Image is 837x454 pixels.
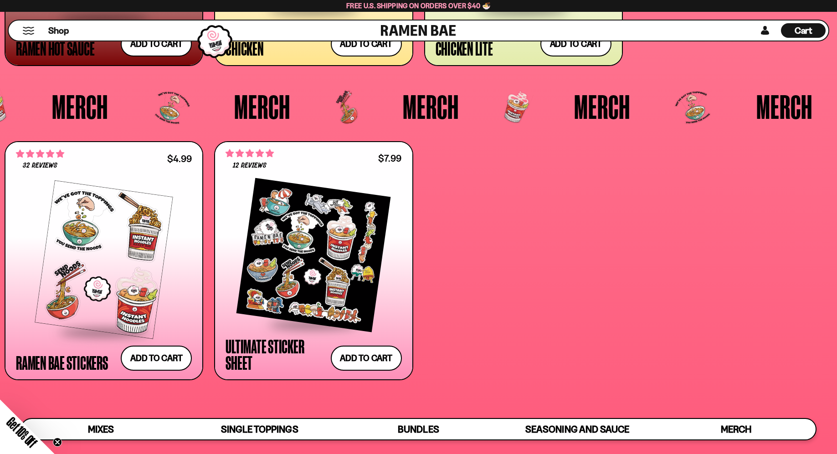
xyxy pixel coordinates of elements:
button: Close teaser [53,438,62,447]
a: Seasoning and Sauce [498,419,657,439]
span: Bundles [398,423,439,435]
a: Cart [781,20,826,41]
button: Add to cart [121,346,192,371]
a: Bundles [339,419,498,439]
a: Single Toppings [180,419,339,439]
span: Get 10% Off [4,414,40,450]
div: $7.99 [378,154,401,163]
span: Merch [234,90,290,123]
a: Shop [48,23,69,38]
div: Ramen Seasoning, Chicken [226,24,326,56]
span: Mixes [88,423,114,435]
span: Merch [721,423,751,435]
a: Merch [657,419,816,439]
span: 5.00 stars [226,148,274,159]
span: Single Toppings [221,423,298,435]
span: Cart [795,25,812,36]
button: Mobile Menu Trigger [22,27,35,35]
div: Ramen Seasoning, Chicken Lite [436,24,536,56]
span: Shop [48,25,69,37]
span: Merch [403,90,459,123]
div: Ramen Hot Sauce [16,40,94,56]
div: Ramen Bae Stickers [16,354,108,371]
div: $4.99 [167,154,192,163]
span: Merch [52,90,108,123]
span: Merch [574,90,630,123]
span: 12 reviews [233,162,267,169]
a: 4.75 stars 32 reviews $4.99 Ramen Bae Stickers Add to cart [5,141,203,380]
div: Ultimate Sticker Sheet [226,338,326,371]
button: Add to cart [331,346,402,371]
span: 32 reviews [23,162,57,169]
span: Merch [756,90,812,123]
span: 4.75 stars [16,148,64,160]
span: Free U.S. Shipping on Orders over $40 🍜 [346,1,491,10]
span: Seasoning and Sauce [525,423,629,435]
a: Mixes [21,419,180,439]
a: 5.00 stars 12 reviews $7.99 Ultimate Sticker Sheet Add to cart [214,141,413,380]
